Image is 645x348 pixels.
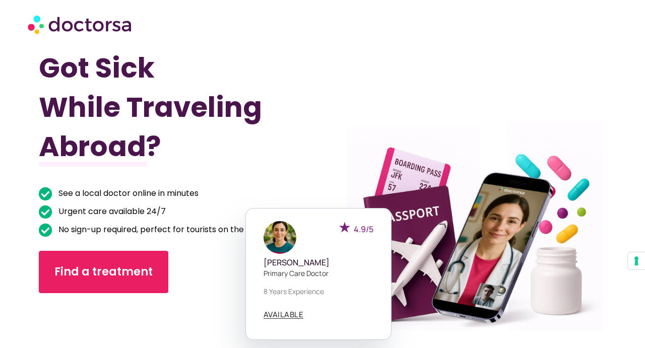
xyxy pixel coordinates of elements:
a: AVAILABLE [264,311,304,319]
span: See a local doctor online in minutes [56,186,199,200]
span: Find a treatment [54,264,153,280]
span: Urgent care available 24/7 [56,204,166,219]
span: No sign-up required, perfect for tourists on the go [56,223,256,237]
p: 8 years experience [264,286,373,297]
button: Your consent preferences for tracking technologies [628,252,645,269]
p: Primary care doctor [264,268,373,279]
h1: Got Sick While Traveling Abroad? [39,48,280,166]
h5: [PERSON_NAME] [264,258,373,267]
span: 4.9/5 [354,224,373,235]
a: Find a treatment [39,251,168,293]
